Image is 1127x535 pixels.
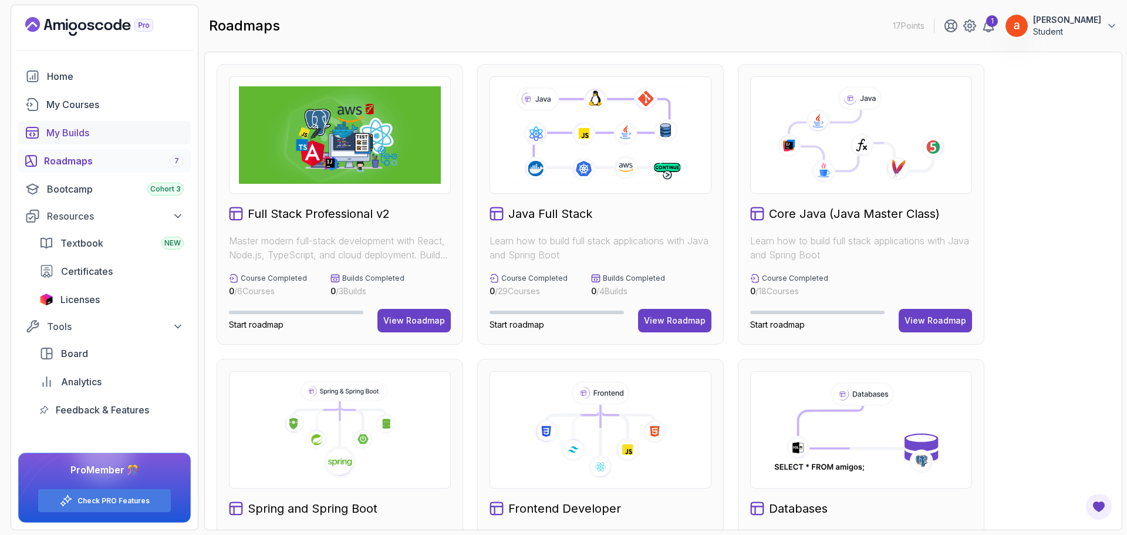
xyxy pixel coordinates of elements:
[750,285,828,297] p: / 18 Courses
[248,500,377,517] h2: Spring and Spring Boot
[32,260,191,283] a: certificates
[32,398,191,422] a: feedback
[377,309,451,332] button: View Roadmap
[508,500,621,517] h2: Frontend Developer
[56,403,149,417] span: Feedback & Features
[603,274,665,283] p: Builds Completed
[18,316,191,337] button: Tools
[60,292,100,307] span: Licenses
[47,69,184,83] div: Home
[1033,14,1101,26] p: [PERSON_NAME]
[591,285,665,297] p: / 4 Builds
[32,288,191,311] a: licenses
[25,17,180,36] a: Landing page
[47,182,184,196] div: Bootcamp
[32,370,191,393] a: analytics
[501,274,568,283] p: Course Completed
[986,15,998,27] div: 1
[330,286,336,296] span: 0
[61,346,88,361] span: Board
[490,319,544,329] span: Start roadmap
[46,97,184,112] div: My Courses
[44,154,184,168] div: Roadmaps
[1085,493,1113,521] button: Open Feedback Button
[750,286,755,296] span: 0
[769,500,828,517] h2: Databases
[490,285,568,297] p: / 29 Courses
[893,20,924,32] p: 17 Points
[18,177,191,201] a: bootcamp
[38,489,171,513] button: Check PRO Features
[229,319,284,329] span: Start roadmap
[150,184,181,194] span: Cohort 3
[46,126,184,140] div: My Builds
[209,16,280,35] h2: roadmaps
[490,286,495,296] span: 0
[229,285,307,297] p: / 6 Courses
[61,375,102,389] span: Analytics
[32,342,191,365] a: board
[18,121,191,144] a: builds
[241,274,307,283] p: Course Completed
[342,274,404,283] p: Builds Completed
[905,315,966,327] div: View Roadmap
[47,319,184,334] div: Tools
[490,234,711,262] p: Learn how to build full stack applications with Java and Spring Boot
[981,19,996,33] a: 1
[61,264,113,278] span: Certificates
[330,285,404,297] p: / 3 Builds
[591,286,596,296] span: 0
[769,206,940,222] h2: Core Java (Java Master Class)
[383,315,445,327] div: View Roadmap
[32,231,191,255] a: textbook
[638,309,711,332] button: View Roadmap
[18,65,191,88] a: home
[39,294,53,305] img: jetbrains icon
[229,286,234,296] span: 0
[18,93,191,116] a: courses
[644,315,706,327] div: View Roadmap
[899,309,972,332] button: View Roadmap
[750,319,805,329] span: Start roadmap
[47,209,184,223] div: Resources
[18,206,191,227] button: Resources
[1005,14,1118,38] button: user profile image[PERSON_NAME]Student
[60,236,103,250] span: Textbook
[750,234,972,262] p: Learn how to build full stack applications with Java and Spring Boot
[164,238,181,248] span: NEW
[1005,15,1028,37] img: user profile image
[229,234,451,262] p: Master modern full-stack development with React, Node.js, TypeScript, and cloud deployment. Build...
[77,496,150,506] a: Check PRO Features
[1033,26,1101,38] p: Student
[248,206,390,222] h2: Full Stack Professional v2
[762,274,828,283] p: Course Completed
[174,156,179,166] span: 7
[18,149,191,173] a: roadmaps
[239,86,441,184] img: Full Stack Professional v2
[508,206,592,222] h2: Java Full Stack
